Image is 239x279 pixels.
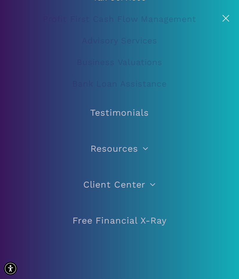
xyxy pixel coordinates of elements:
a: Resources [15,131,224,167]
a: Business Valuations [15,52,224,73]
a: Bank Loan Assistance [15,73,224,95]
a: Profit First Cash Flow Management [15,8,224,30]
button: menu [218,10,234,26]
a: Advisory Services [15,30,224,52]
a: Testimonials [15,95,224,131]
div: Accessibility Menu [4,262,17,275]
a: Free Financial X-Ray [15,203,224,239]
a: Client Center [15,167,224,203]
